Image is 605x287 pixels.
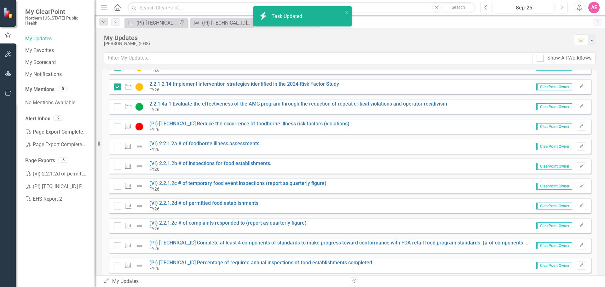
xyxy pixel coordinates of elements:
[25,59,88,66] a: My Scorecard
[149,121,349,127] a: (PI) [TECHNICAL_ID] Reduce the occurrence of foodborne illness risk factors (violations)
[536,222,572,229] span: ClearPoint Owner
[149,167,159,172] small: FY26
[25,115,50,123] a: Alert Inbox
[53,115,63,121] div: 2
[345,9,349,16] button: close
[149,220,307,226] a: (VI) 2.2.1.2e # of complaints responded to (report as quarterly figure)
[149,246,159,251] small: FY26
[149,127,159,132] small: FY26
[536,143,572,150] span: ClearPoint Owner
[135,103,143,111] img: On Target
[149,107,159,112] small: FY26
[149,101,447,107] a: 2.2.1.4a.1 Evaluate the effectiveness of the AMC program through the reduction of repeat critical...
[149,260,373,266] a: (PI) [TECHNICAL_ID] Percentage of required annual inspections of food establishments completed.
[149,141,261,146] a: (VI) 2.2.1.2a # of foodborne illness assessments.
[494,2,554,13] button: Sep-25
[104,41,568,46] div: [PERSON_NAME] (EHS)
[25,157,55,164] a: Page Exports
[25,168,88,180] a: (VI) 2.2.1.2d of permitted food establishments
[149,226,159,231] small: FY26
[135,83,143,91] img: In Progress
[104,52,533,64] input: Filter My Updates...
[135,222,143,230] img: Not Defined
[135,262,143,269] img: Not Defined
[149,160,271,166] a: (VI) 2.2.1.2b # of inspections for food establishments.
[135,143,143,150] img: Not Defined
[496,4,552,12] div: Sep-25
[588,2,600,13] button: AE
[536,123,572,130] span: ClearPoint Owner
[536,242,572,249] span: ClearPoint Owner
[25,47,88,54] a: My Favorites
[149,187,159,192] small: FY26
[25,8,88,15] span: My ClearPoint
[192,19,251,27] a: (PI) [TECHNICAL_ID] Reduce the occurrence of foodborne illness risk factors (violations)
[126,19,178,27] a: (PI) [TECHNICAL_ID] Percentage of required annual inspections of food establishments completed.
[149,87,159,92] small: FY26
[149,67,159,72] small: FY26
[536,262,572,269] span: ClearPoint Owner
[25,193,88,205] a: EHS Report 2
[149,266,159,271] small: FY26
[536,103,572,110] span: ClearPoint Owner
[536,83,572,90] span: ClearPoint Owner
[25,126,88,138] div: Page Export Completed: (VI) 2.2.1.2d of permitted food establishments
[536,203,572,210] span: ClearPoint Owner
[149,200,258,206] a: (VI) 2.2.1.2d # of permitted food establishments
[25,71,88,78] a: My Notifications
[149,206,159,211] small: FY26
[149,240,550,246] a: (PI) [TECHNICAL_ID] Complete at least 4 components of standards to make progress toward conforman...
[25,86,55,93] a: My Mentions
[547,55,591,62] div: Show All Workflows
[103,278,345,285] div: My Updates
[104,34,568,41] div: My Updates
[3,7,14,19] img: ClearPoint Strategy
[149,147,159,152] small: FY26
[135,242,143,250] img: Not Defined
[25,15,88,26] small: Northern [US_STATE] Public Health
[58,86,68,92] div: 0
[536,183,572,190] span: ClearPoint Owner
[25,138,88,151] div: Page Export Completed: (PI) [TECHNICAL_ID] Percentage of required annual inspe
[536,163,572,170] span: ClearPoint Owner
[25,96,88,109] div: No Mentions Available
[128,2,475,13] input: Search ClearPoint...
[25,35,88,43] a: My Updates
[149,180,326,186] a: (VI) 2.2.1.2c # of temporary food event inspections (report as quarterly figure)
[135,182,143,190] img: Not Defined
[442,3,474,12] button: Search
[272,13,304,20] div: Task Updated
[25,180,88,193] a: (PI) [TECHNICAL_ID] Percentage of required annual inspe
[202,19,251,27] div: (PI) [TECHNICAL_ID] Reduce the occurrence of foodborne illness risk factors (violations)
[135,123,143,130] img: Off Target
[149,81,339,87] a: 2.2.1.2.14 Implement intervention strategies identified in the 2024 Risk Factor Study
[135,202,143,210] img: Not Defined
[135,163,143,170] img: Not Defined
[136,19,178,27] div: (PI) [TECHNICAL_ID] Percentage of required annual inspections of food establishments completed.
[58,157,68,163] div: 6
[452,5,465,10] span: Search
